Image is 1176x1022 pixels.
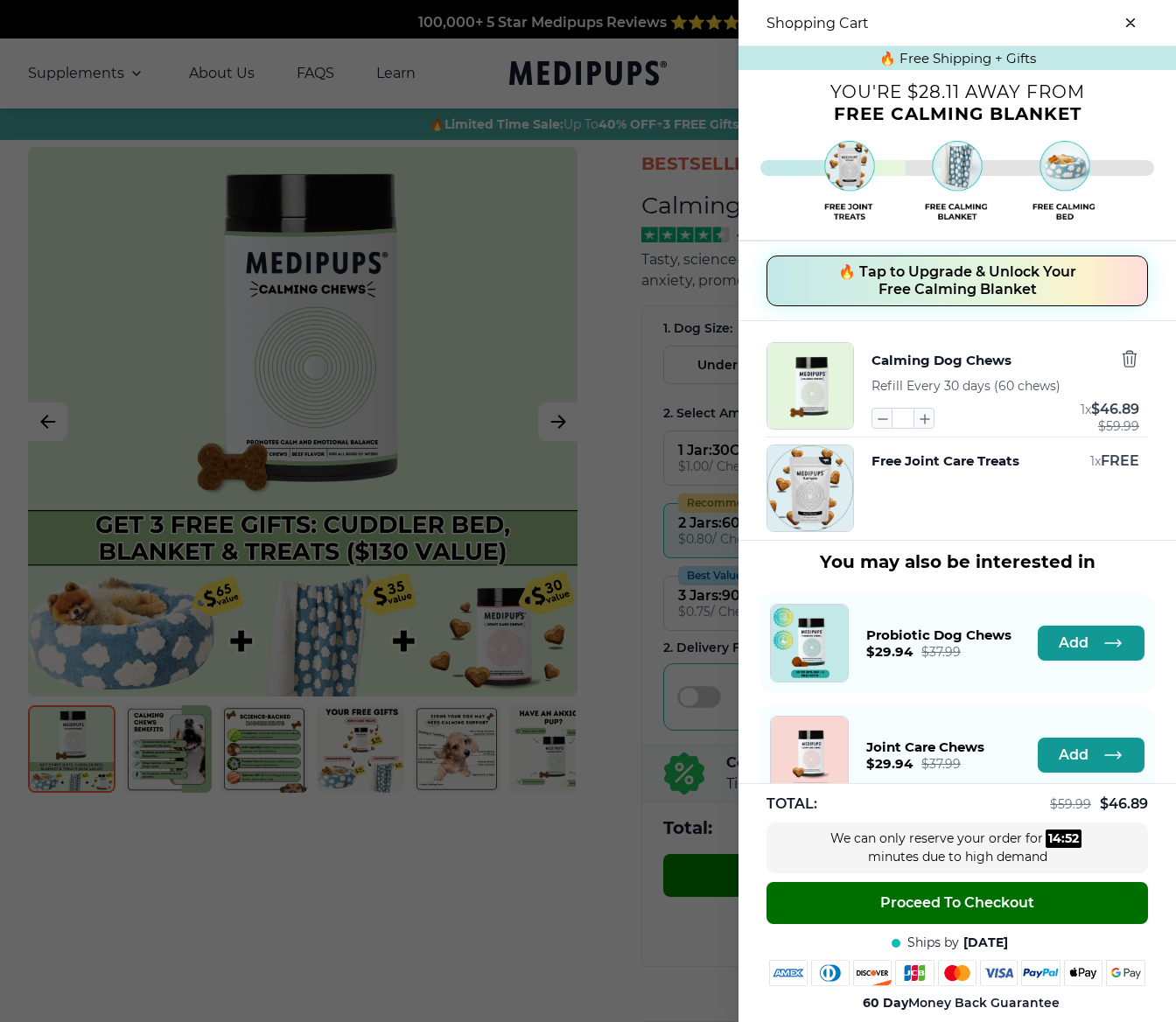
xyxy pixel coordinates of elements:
span: Free Calming Blanket [834,103,1081,124]
img: google [1106,960,1145,986]
img: jcb [895,960,934,986]
img: amex [769,960,808,986]
span: Add [1059,746,1088,764]
span: $ 59.99 [1050,796,1091,812]
span: 1 x [1090,453,1101,469]
a: Probiotic Dog Chews [770,604,849,682]
img: apple [1064,960,1102,986]
span: [DATE] [963,934,1008,951]
img: Joint Care Chews [771,717,848,794]
button: Proceed To Checkout [766,882,1148,924]
img: Calming Dog Chews [767,343,853,429]
span: $ 46.89 [1100,795,1148,812]
span: 1 x [1081,402,1091,417]
button: Calming Dog Chews [871,349,1011,372]
img: mastercard [938,960,976,986]
div: 52 [1065,829,1079,848]
span: Refill Every 30 days (60 chews) [871,378,1060,394]
button: Add [1038,626,1144,661]
span: 🔥 Free Shipping + Gifts [879,50,1036,66]
img: discover [853,960,892,986]
span: $ 29.94 [866,755,913,772]
button: close-cart [1113,5,1148,40]
span: 🔥 Tap to Upgrade & Unlock Your Free Calming Blanket [838,263,1076,298]
h3: You may also be interested in [759,551,1155,572]
span: Probiotic Dog Chews [866,626,1011,643]
div: 14 [1048,829,1061,848]
span: $ 59.99 [1098,419,1139,433]
p: You're $28.11 away from [738,87,1176,96]
span: Add [1059,634,1088,652]
a: Joint Care Chews [770,716,849,794]
button: 🔥 Tap to Upgrade & Unlock Your Free Calming Blanket [766,255,1148,306]
img: paypal [1021,960,1060,986]
button: Add [1038,738,1144,773]
span: FREE [1101,452,1139,469]
img: Free shipping [760,136,1154,227]
img: diners-club [811,960,850,986]
span: $ 37.99 [921,644,961,660]
span: Proceed To Checkout [880,894,1034,912]
span: Ships by [907,934,959,951]
strong: 60 Day [863,995,908,1011]
a: Joint Care Chews$29.94$37.99 [866,738,984,772]
span: TOTAL: [766,794,817,814]
img: Free Joint Care Treats [767,445,853,531]
div: We can only reserve your order for minutes due to high demand [826,829,1088,866]
a: Probiotic Dog Chews$29.94$37.99 [866,626,1011,660]
button: Free Joint Care Treats [871,451,1019,471]
img: Probiotic Dog Chews [771,605,848,682]
span: $ 46.89 [1091,401,1139,417]
span: $ 29.94 [866,643,913,660]
span: $ 37.99 [921,756,961,772]
div: : [1046,829,1081,848]
img: visa [980,960,1018,986]
span: Money Back Guarantee [863,995,1060,1011]
h3: Shopping Cart [766,15,869,31]
span: Joint Care Chews [866,738,984,755]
